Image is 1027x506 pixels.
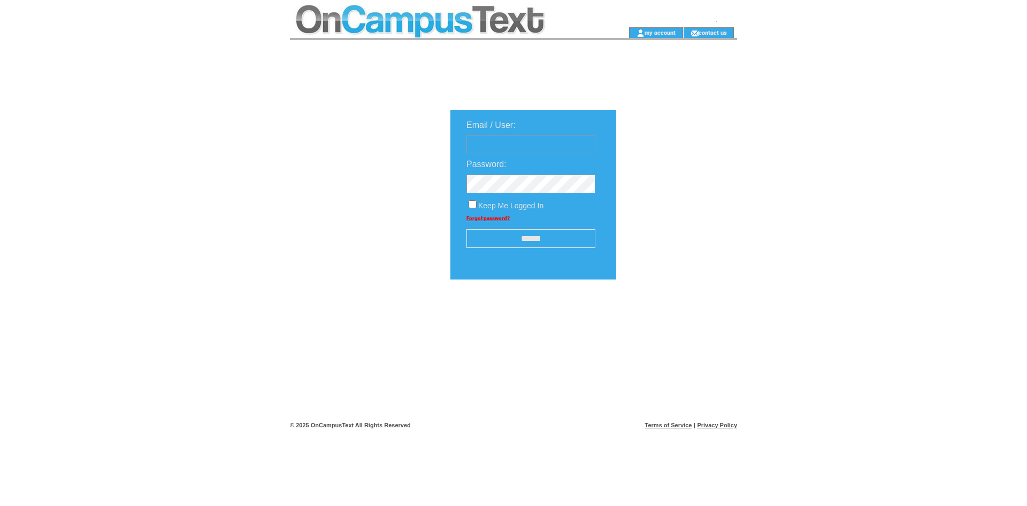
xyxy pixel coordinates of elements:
[466,160,507,169] span: Password:
[697,422,737,428] a: Privacy Policy
[466,120,516,130] span: Email / User:
[290,422,411,428] span: © 2025 OnCampusText All Rights Reserved
[637,29,645,37] img: account_icon.gif;jsessionid=D594AB3941CE3B7CA9A6561128401662
[691,29,699,37] img: contact_us_icon.gif;jsessionid=D594AB3941CE3B7CA9A6561128401662
[645,422,692,428] a: Terms of Service
[694,422,695,428] span: |
[478,201,543,210] span: Keep Me Logged In
[647,306,701,320] img: transparent.png;jsessionid=D594AB3941CE3B7CA9A6561128401662
[466,215,510,221] a: Forgot password?
[699,29,727,36] a: contact us
[645,29,676,36] a: my account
